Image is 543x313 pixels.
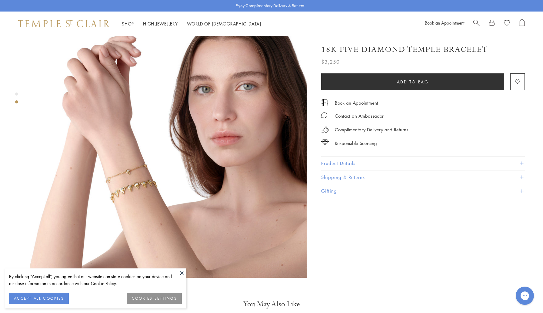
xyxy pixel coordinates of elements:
img: Temple St. Clair [18,20,110,27]
nav: Main navigation [122,20,261,28]
span: Add to bag [397,79,429,85]
a: World of [DEMOGRAPHIC_DATA]World of [DEMOGRAPHIC_DATA] [187,21,261,27]
img: icon_appointment.svg [321,99,328,106]
p: Enjoy Complimentary Delivery & Returns [236,3,305,9]
button: Shipping & Returns [321,170,525,184]
a: Search [473,19,480,28]
span: $3,250 [321,58,340,66]
div: Responsible Sourcing [335,140,377,147]
button: Product Details [321,156,525,170]
img: icon_delivery.svg [321,126,329,133]
a: Open Shopping Bag [519,19,525,28]
button: Add to bag [321,73,504,90]
h1: 18K Five Diamond Temple Bracelet [321,44,488,55]
img: 18K Five Diamond Temple Bracelet [30,1,307,278]
button: COOKIES SETTINGS [127,293,182,304]
img: icon_sourcing.svg [321,140,329,146]
a: Book an Appointment [425,20,464,26]
div: By clicking “Accept all”, you agree that our website can store cookies on your device and disclos... [9,273,182,287]
iframe: Gorgias live chat messenger [513,284,537,307]
a: Book an Appointment [335,99,378,106]
img: MessageIcon-01_2.svg [321,112,327,118]
a: View Wishlist [504,19,510,28]
a: ShopShop [122,21,134,27]
h3: You May Also Like [24,299,519,309]
a: High JewelleryHigh Jewellery [143,21,178,27]
p: Complimentary Delivery and Returns [335,126,408,133]
button: ACCEPT ALL COOKIES [9,293,69,304]
div: Product gallery navigation [15,91,18,108]
button: Gifting [321,184,525,198]
div: Contact an Ambassador [335,112,384,120]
